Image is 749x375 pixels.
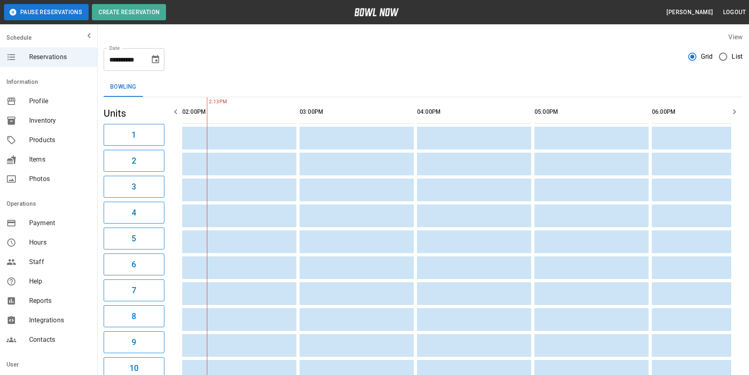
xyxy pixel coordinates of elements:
[29,315,91,325] span: Integrations
[354,8,399,16] img: logo
[29,155,91,164] span: Items
[701,52,713,62] span: Grid
[104,77,743,97] div: inventory tabs
[132,258,136,271] h6: 6
[29,277,91,286] span: Help
[132,206,136,219] h6: 4
[104,254,164,275] button: 6
[104,202,164,224] button: 4
[104,279,164,301] button: 7
[29,174,91,184] span: Photos
[104,305,164,327] button: 8
[147,51,164,68] button: Choose date, selected date is Oct 1, 2025
[132,128,136,141] h6: 1
[29,335,91,345] span: Contacts
[132,154,136,167] h6: 2
[132,336,136,349] h6: 9
[104,124,164,146] button: 1
[29,116,91,126] span: Inventory
[29,52,91,62] span: Reservations
[29,135,91,145] span: Products
[92,4,166,20] button: Create Reservation
[29,96,91,106] span: Profile
[104,176,164,198] button: 3
[29,296,91,306] span: Reports
[732,52,743,62] span: List
[132,180,136,193] h6: 3
[663,5,716,20] button: [PERSON_NAME]
[207,98,209,106] span: 2:13PM
[29,257,91,267] span: Staff
[104,77,143,97] button: Bowling
[104,150,164,172] button: 2
[104,228,164,249] button: 5
[728,33,743,41] label: View
[132,284,136,297] h6: 7
[720,5,749,20] button: Logout
[4,4,89,20] button: Pause Reservations
[29,218,91,228] span: Payment
[104,107,164,120] h5: Units
[132,310,136,323] h6: 8
[104,331,164,353] button: 9
[130,362,138,375] h6: 10
[29,238,91,247] span: Hours
[132,232,136,245] h6: 5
